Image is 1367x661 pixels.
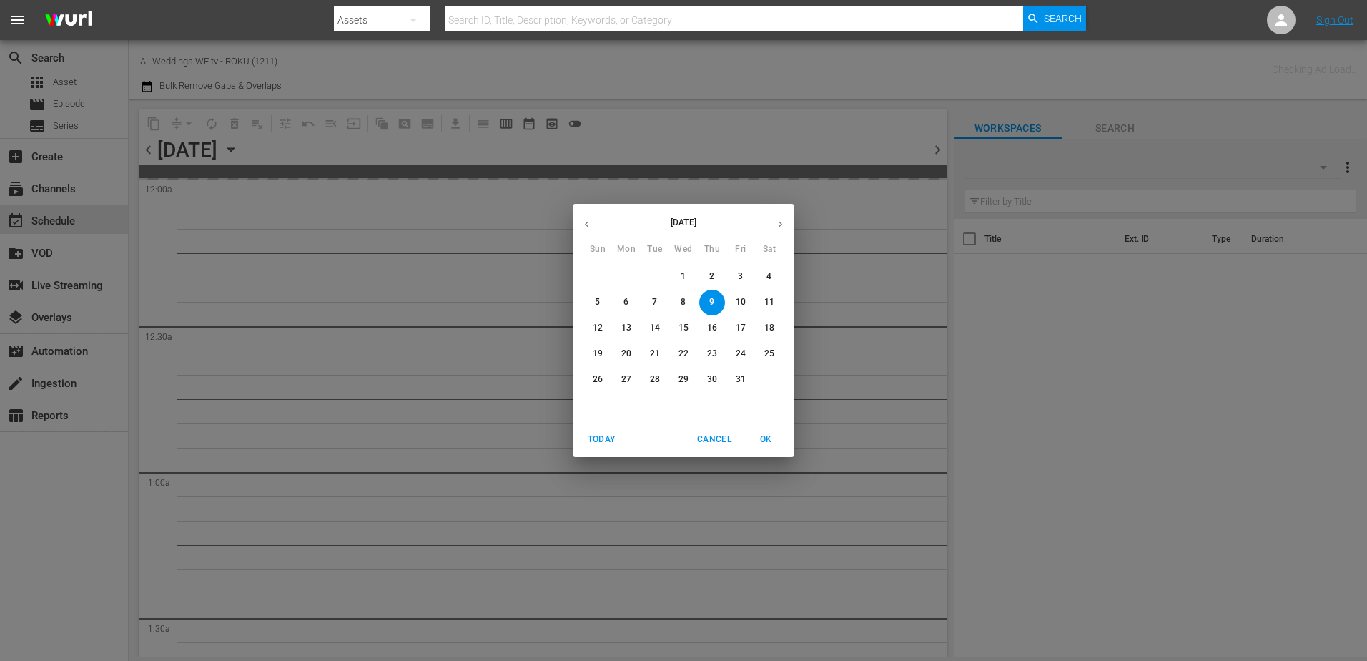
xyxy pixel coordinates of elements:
button: 23 [699,341,725,367]
span: Tue [642,243,668,257]
p: 21 [650,348,660,360]
p: 28 [650,373,660,386]
button: OK [743,428,789,451]
button: 11 [756,290,782,315]
button: 25 [756,341,782,367]
button: 15 [671,315,696,341]
p: 10 [736,296,746,308]
p: 18 [764,322,774,334]
p: 11 [764,296,774,308]
span: Search [1044,6,1082,31]
p: [DATE] [601,216,766,229]
button: 2 [699,264,725,290]
p: 9 [709,296,714,308]
p: 5 [595,296,600,308]
p: 30 [707,373,717,386]
button: 28 [642,367,668,393]
p: 20 [621,348,631,360]
p: 1 [681,270,686,283]
button: 30 [699,367,725,393]
button: 27 [613,367,639,393]
span: Sun [585,243,611,257]
p: 31 [736,373,746,386]
button: 16 [699,315,725,341]
span: Mon [613,243,639,257]
button: 18 [756,315,782,341]
p: 22 [678,348,689,360]
button: 29 [671,367,696,393]
button: 21 [642,341,668,367]
p: 26 [593,373,603,386]
p: 2 [709,270,714,283]
button: 12 [585,315,611,341]
p: 24 [736,348,746,360]
button: 7 [642,290,668,315]
a: Sign Out [1316,14,1353,26]
button: 31 [728,367,754,393]
span: Wed [671,243,696,257]
p: 4 [766,270,771,283]
button: 8 [671,290,696,315]
button: 22 [671,341,696,367]
button: 10 [728,290,754,315]
button: 19 [585,341,611,367]
p: 7 [652,296,657,308]
p: 15 [678,322,689,334]
p: 25 [764,348,774,360]
p: 29 [678,373,689,386]
span: Cancel [697,432,731,447]
button: 20 [613,341,639,367]
button: 4 [756,264,782,290]
p: 16 [707,322,717,334]
img: ans4CAIJ8jUAAAAAAAAAAAAAAAAAAAAAAAAgQb4GAAAAAAAAAAAAAAAAAAAAAAAAJMjXAAAAAAAAAAAAAAAAAAAAAAAAgAT5G... [34,4,103,37]
button: 14 [642,315,668,341]
button: 6 [613,290,639,315]
span: Thu [699,243,725,257]
span: Today [584,432,618,447]
p: 17 [736,322,746,334]
p: 14 [650,322,660,334]
p: 8 [681,296,686,308]
p: 6 [623,296,628,308]
span: OK [749,432,783,447]
button: 24 [728,341,754,367]
p: 27 [621,373,631,386]
button: 5 [585,290,611,315]
button: 3 [728,264,754,290]
p: 23 [707,348,717,360]
p: 3 [738,270,743,283]
button: 9 [699,290,725,315]
button: 17 [728,315,754,341]
button: Today [578,428,624,451]
span: Fri [728,243,754,257]
button: Cancel [691,428,737,451]
button: 13 [613,315,639,341]
span: Sat [756,243,782,257]
p: 12 [593,322,603,334]
p: 19 [593,348,603,360]
button: 26 [585,367,611,393]
span: menu [9,11,26,29]
p: 13 [621,322,631,334]
button: 1 [671,264,696,290]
